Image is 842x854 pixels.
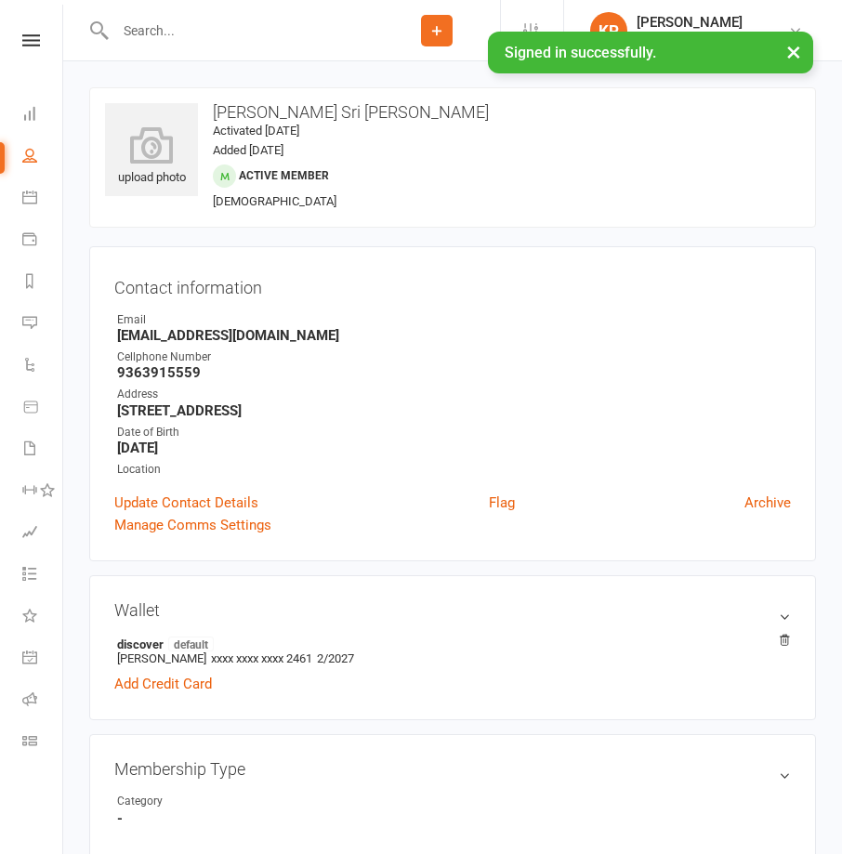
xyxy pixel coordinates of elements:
a: General attendance kiosk mode [22,638,64,680]
a: Product Sales [22,388,64,429]
a: Manage Comms Settings [114,514,271,536]
a: Add Credit Card [114,673,212,695]
strong: [STREET_ADDRESS] [117,402,791,419]
span: 2/2027 [317,651,354,665]
div: Date of Birth [117,424,791,441]
span: Signed in successfully. [505,44,656,61]
a: Update Contact Details [114,492,258,514]
a: Roll call kiosk mode [22,680,64,722]
div: [GEOGRAPHIC_DATA] [637,31,762,47]
button: × [777,32,810,72]
a: Payments [22,220,64,262]
strong: 9363915559 [117,364,791,381]
div: Cellphone Number [117,348,791,366]
div: KP [590,12,627,49]
a: Dashboard [22,95,64,137]
input: Search... [110,18,374,44]
span: xxxx xxxx xxxx 2461 [211,651,312,665]
strong: - [117,810,791,827]
time: Activated [DATE] [213,124,299,138]
strong: discover [117,637,782,651]
div: Address [117,386,791,403]
a: Assessments [22,513,64,555]
a: Calendar [22,178,64,220]
time: Added [DATE] [213,143,283,157]
div: Email [117,311,791,329]
strong: [DATE] [117,440,791,456]
h3: [PERSON_NAME] Sri [PERSON_NAME] [105,103,800,122]
div: Category [117,793,270,810]
div: Location [117,461,791,479]
div: [PERSON_NAME] [637,14,762,31]
div: upload photo [105,126,198,188]
span: [DEMOGRAPHIC_DATA] [213,194,336,208]
strong: [EMAIL_ADDRESS][DOMAIN_NAME] [117,327,791,344]
li: [PERSON_NAME] [114,634,791,668]
h3: Wallet [114,600,791,620]
a: Archive [744,492,791,514]
span: Active member [239,169,329,182]
a: People [22,137,64,178]
a: Reports [22,262,64,304]
h3: Contact information [114,271,791,297]
span: default [168,637,214,651]
a: Class kiosk mode [22,722,64,764]
h3: Membership Type [114,759,791,779]
a: What's New [22,597,64,638]
a: Flag [489,492,515,514]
